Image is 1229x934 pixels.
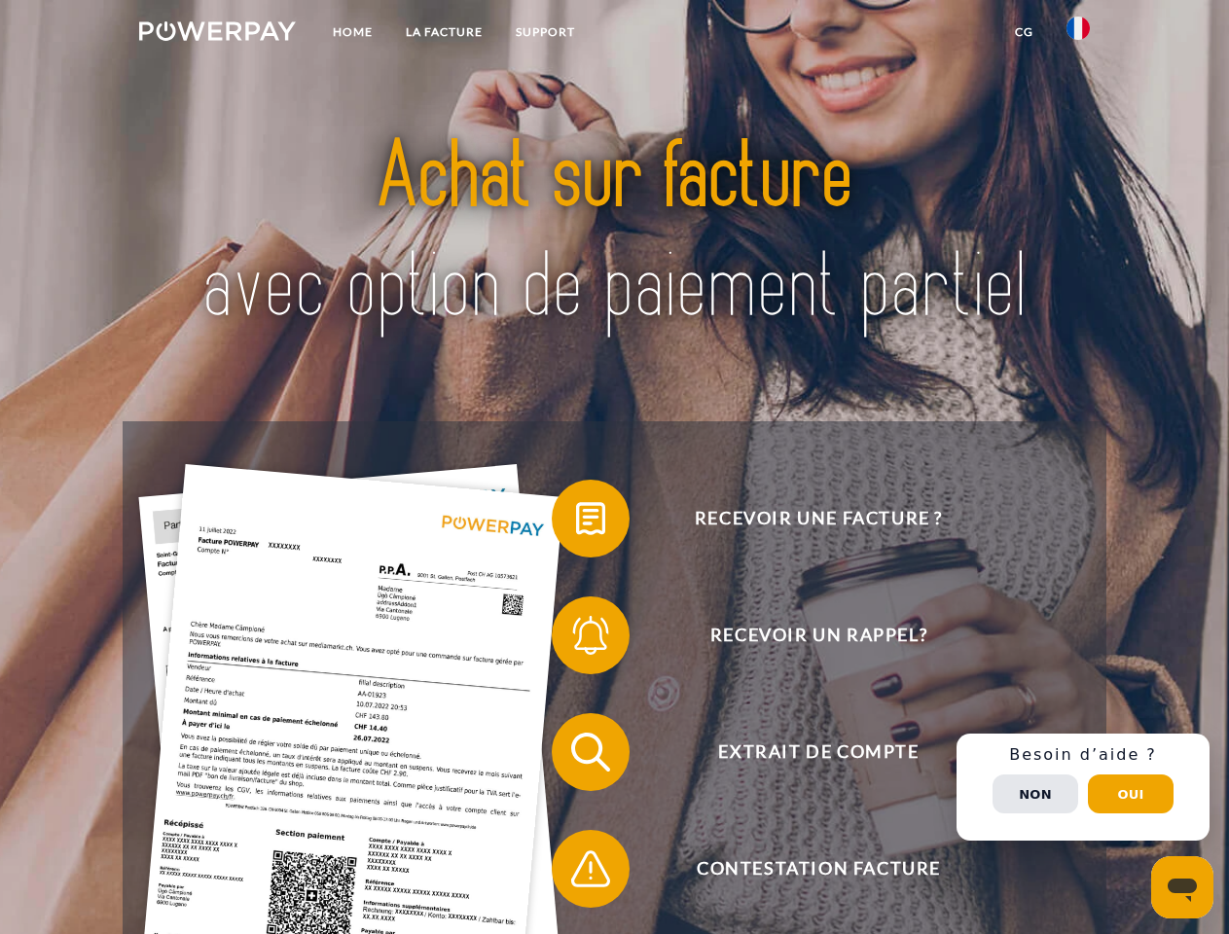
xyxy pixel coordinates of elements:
a: Support [499,15,592,50]
img: qb_warning.svg [566,844,615,893]
span: Recevoir une facture ? [580,480,1057,557]
button: Extrait de compte [552,713,1058,791]
button: Oui [1088,774,1174,813]
span: Recevoir un rappel? [580,596,1057,674]
button: Recevoir un rappel? [552,596,1058,674]
a: LA FACTURE [389,15,499,50]
button: Contestation Facture [552,830,1058,908]
img: qb_bill.svg [566,494,615,543]
button: Non [993,774,1078,813]
h3: Besoin d’aide ? [968,745,1198,765]
img: title-powerpay_fr.svg [186,93,1043,373]
a: Home [316,15,389,50]
iframe: Bouton de lancement de la fenêtre de messagerie [1151,856,1213,918]
a: CG [998,15,1050,50]
div: Schnellhilfe [957,734,1210,841]
img: logo-powerpay-white.svg [139,21,296,41]
img: qb_bell.svg [566,611,615,660]
img: fr [1066,17,1090,40]
img: qb_search.svg [566,728,615,776]
button: Recevoir une facture ? [552,480,1058,557]
span: Extrait de compte [580,713,1057,791]
span: Contestation Facture [580,830,1057,908]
